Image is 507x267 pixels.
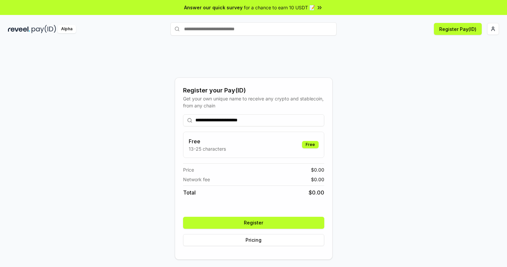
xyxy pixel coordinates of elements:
[183,189,196,197] span: Total
[311,176,324,183] span: $ 0.00
[244,4,315,11] span: for a chance to earn 10 USDT 📝
[309,189,324,197] span: $ 0.00
[183,176,210,183] span: Network fee
[183,217,324,229] button: Register
[183,234,324,246] button: Pricing
[32,25,56,33] img: pay_id
[184,4,243,11] span: Answer our quick survey
[183,166,194,173] span: Price
[183,86,324,95] div: Register your Pay(ID)
[434,23,482,35] button: Register Pay(ID)
[189,137,226,145] h3: Free
[57,25,76,33] div: Alpha
[311,166,324,173] span: $ 0.00
[8,25,30,33] img: reveel_dark
[183,95,324,109] div: Get your own unique name to receive any crypto and stablecoin, from any chain
[302,141,319,148] div: Free
[189,145,226,152] p: 13-25 characters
